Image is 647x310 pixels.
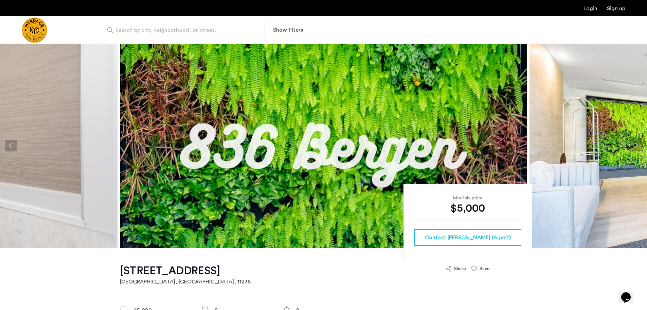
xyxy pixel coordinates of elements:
img: logo [22,17,47,43]
input: Apartment Search [102,22,265,38]
div: $5,000 [414,201,521,215]
iframe: chat widget [618,283,640,303]
button: Show or hide filters [273,26,303,34]
button: button [414,229,521,246]
span: Contact [PERSON_NAME] (Agent) [425,233,511,242]
a: Registration [607,6,625,11]
a: Login [583,6,597,11]
div: Monthly price [414,195,521,201]
a: [STREET_ADDRESS][GEOGRAPHIC_DATA], [GEOGRAPHIC_DATA], 11238 [120,264,251,286]
h1: [STREET_ADDRESS] [120,264,251,278]
div: Save [480,265,490,272]
span: Search by city, neighborhood, or street. [115,26,246,34]
img: apartment [120,44,527,248]
a: Cazamio Logo [22,17,47,43]
button: Next apartment [630,140,642,151]
div: Share [454,265,466,272]
button: Previous apartment [5,140,17,151]
h2: [GEOGRAPHIC_DATA], [GEOGRAPHIC_DATA] , 11238 [120,278,251,286]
